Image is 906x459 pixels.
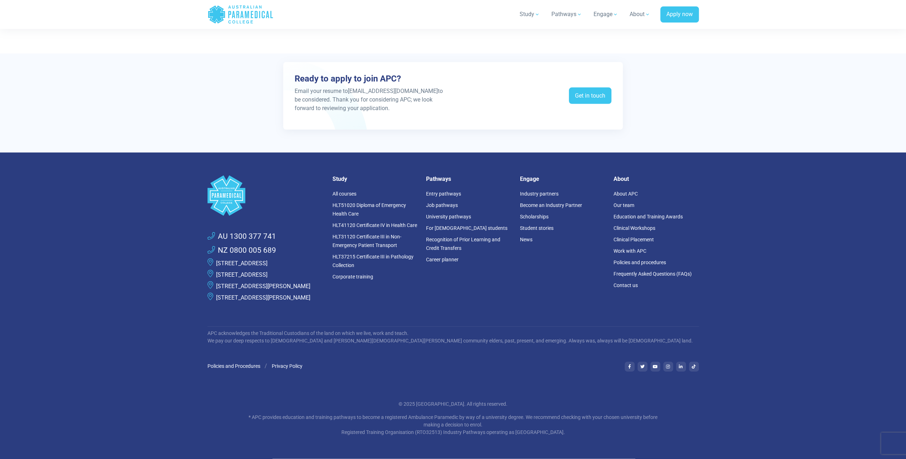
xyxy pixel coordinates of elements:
[589,4,622,24] a: Engage
[332,222,417,228] a: HLT41120 Certificate IV in Health Care
[207,330,699,345] p: APC acknowledges the Traditional Custodians of the land on which we live, work and teach. We pay ...
[295,87,449,113] p: Email your resume to [EMAIL_ADDRESS][DOMAIN_NAME] to be considered. Thank you for considering APC...
[332,274,373,280] a: Corporate training
[426,202,458,208] a: Job pathways
[426,176,511,182] h5: Pathways
[216,283,310,290] a: [STREET_ADDRESS][PERSON_NAME]
[426,214,471,219] a: University pathways
[614,260,666,265] a: Policies and procedures
[332,176,418,182] h5: Study
[520,176,605,182] h5: Engage
[332,191,356,197] a: All courses
[244,414,662,436] p: * APC provides education and training pathways to become a registered Ambulance Paramedic by way ...
[216,294,310,301] a: [STREET_ADDRESS][PERSON_NAME]
[207,3,274,26] a: Australian Paramedical College
[614,225,655,231] a: Clinical Workshops
[216,271,267,278] a: [STREET_ADDRESS]
[207,231,276,242] a: AU 1300 377 741
[332,234,401,248] a: HLT31120 Certificate III in Non-Emergency Patient Transport
[207,363,260,369] a: Policies and Procedures
[614,248,646,254] a: Work with APC
[614,271,692,277] a: Frequently Asked Questions (FAQs)
[426,257,459,262] a: Career planner
[520,202,582,208] a: Become an Industry Partner
[216,260,267,267] a: [STREET_ADDRESS]
[332,254,414,268] a: HLT37215 Certificate III in Pathology Collection
[207,176,324,216] a: Space
[547,4,586,24] a: Pathways
[520,225,554,231] a: Student stories
[614,214,683,219] a: Education and Training Awards
[207,245,276,256] a: NZ 0800 005 689
[569,88,611,104] a: Get in touch
[614,202,634,208] a: Our team
[625,4,655,24] a: About
[426,225,507,231] a: For [DEMOGRAPHIC_DATA] students
[426,237,500,251] a: Recognition of Prior Learning and Credit Transfers
[332,202,406,217] a: HLT51020 Diploma of Emergency Health Care
[614,176,699,182] h5: About
[520,214,549,219] a: Scholarships
[614,282,638,288] a: Contact us
[614,191,638,197] a: About APC
[660,6,699,23] a: Apply now
[244,400,662,408] p: © 2025 [GEOGRAPHIC_DATA]. All rights reserved.
[614,237,654,242] a: Clinical Placement
[515,4,544,24] a: Study
[272,363,302,369] a: Privacy Policy
[426,191,461,197] a: Entry pathways
[295,74,449,84] h3: Ready to apply to join APC?
[520,237,532,242] a: News
[520,191,559,197] a: Industry partners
